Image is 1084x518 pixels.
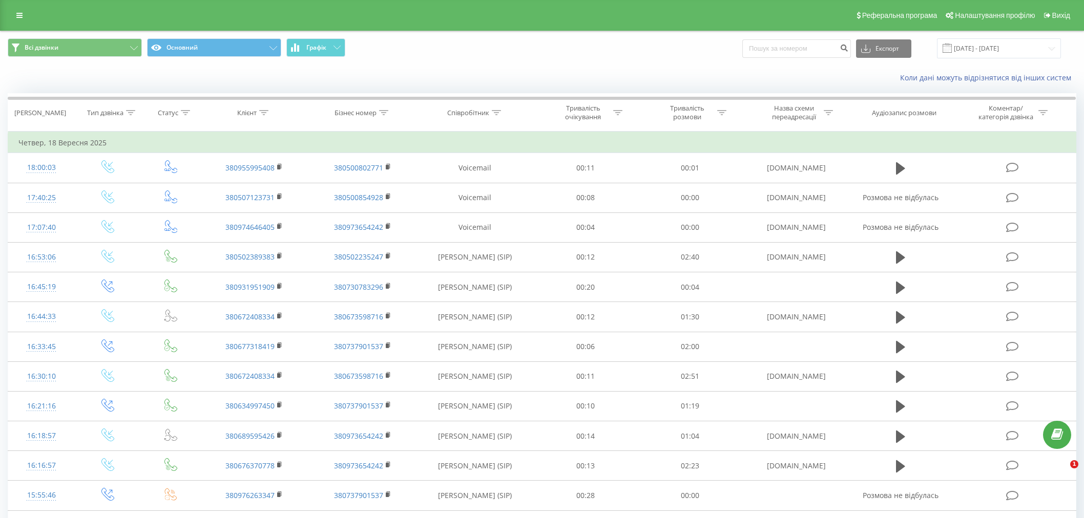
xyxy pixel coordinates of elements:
td: [PERSON_NAME] (SIP) [416,391,533,421]
a: 380689595426 [225,431,275,441]
td: [PERSON_NAME] (SIP) [416,302,533,332]
div: Назва схеми переадресації [766,104,821,121]
div: Тривалість очікування [556,104,611,121]
div: 16:44:33 [18,307,65,327]
div: 16:53:06 [18,247,65,267]
td: Четвер, 18 Вересня 2025 [8,133,1076,153]
td: 00:08 [533,183,638,212]
div: 16:16:57 [18,456,65,476]
a: 380955995408 [225,163,275,172]
a: 380500802771 [334,163,383,172]
td: 01:30 [638,302,742,332]
a: 380676370778 [225,461,275,470]
td: 02:23 [638,451,742,481]
td: [DOMAIN_NAME] [742,153,851,183]
div: Співробітник [447,109,489,117]
td: 00:04 [533,212,638,242]
td: [PERSON_NAME] (SIP) [416,361,533,391]
a: Коли дані можуть відрізнятися вiд інших систем [900,73,1076,82]
td: [DOMAIN_NAME] [742,183,851,212]
div: Бізнес номер [335,109,377,117]
span: Всі дзвінки [25,44,58,52]
td: 00:11 [533,153,638,183]
td: 02:51 [638,361,742,391]
button: Всі дзвінки [8,38,142,57]
td: [DOMAIN_NAME] [742,302,851,332]
a: 380974646405 [225,222,275,232]
button: Графік [286,38,345,57]
div: 18:00:03 [18,158,65,178]
div: 17:40:25 [18,188,65,208]
td: [DOMAIN_NAME] [742,361,851,391]
a: 380730783296 [334,282,383,292]
a: 380976263347 [225,490,275,500]
td: 02:40 [638,242,742,272]
td: 00:06 [533,332,638,361]
a: 380634997450 [225,401,275,411]
div: Клієнт [237,109,257,117]
div: 15:55:46 [18,485,65,505]
a: 380672408334 [225,371,275,381]
td: 00:00 [638,183,742,212]
td: 01:19 [638,391,742,421]
td: [DOMAIN_NAME] [742,421,851,451]
button: Експорт [856,39,911,58]
a: 380672408334 [225,312,275,321]
a: 380973654242 [334,431,383,441]
td: 00:12 [533,242,638,272]
td: [DOMAIN_NAME] [742,451,851,481]
td: [PERSON_NAME] (SIP) [416,242,533,272]
div: Аудіозапис розмови [872,109,936,117]
td: 00:28 [533,481,638,510]
td: 00:13 [533,451,638,481]
td: [PERSON_NAME] (SIP) [416,272,533,302]
td: 00:20 [533,272,638,302]
div: Статус [158,109,178,117]
td: 00:12 [533,302,638,332]
input: Пошук за номером [742,39,851,58]
div: 16:45:19 [18,277,65,297]
td: [DOMAIN_NAME] [742,212,851,242]
a: 380973654242 [334,222,383,232]
a: 380507123731 [225,192,275,202]
td: [PERSON_NAME] (SIP) [416,421,533,451]
a: 380737901537 [334,401,383,411]
td: 00:04 [638,272,742,302]
a: 380502389383 [225,252,275,262]
div: 16:33:45 [18,337,65,357]
td: Voicemail [416,212,533,242]
span: Розмова не відбулась [863,192,939,202]
td: 00:00 [638,212,742,242]
a: 380737901537 [334,341,383,351]
div: Тривалість розмови [660,104,715,121]
td: [DOMAIN_NAME] [742,242,851,272]
a: 380931951909 [225,282,275,292]
span: Розмова не відбулась [863,222,939,232]
td: 00:11 [533,361,638,391]
span: Реферальна програма [862,11,937,19]
td: 02:00 [638,332,742,361]
td: 00:10 [533,391,638,421]
td: [PERSON_NAME] (SIP) [416,451,533,481]
span: 1 [1070,460,1078,468]
div: Коментар/категорія дзвінка [976,104,1036,121]
a: 380673598716 [334,371,383,381]
td: Voicemail [416,183,533,212]
a: 380973654242 [334,461,383,470]
span: Графік [306,44,326,51]
div: Тип дзвінка [87,109,123,117]
td: Voicemail [416,153,533,183]
div: 16:18:57 [18,426,65,446]
td: 00:00 [638,481,742,510]
iframe: Intercom live chat [1049,460,1074,485]
a: 380737901537 [334,490,383,500]
td: 00:14 [533,421,638,451]
div: 16:30:10 [18,366,65,386]
a: 380677318419 [225,341,275,351]
div: 17:07:40 [18,218,65,238]
td: [PERSON_NAME] (SIP) [416,332,533,361]
a: 380673598716 [334,312,383,321]
span: Розмова не відбулась [863,490,939,500]
div: [PERSON_NAME] [14,109,66,117]
span: Налаштування профілю [955,11,1035,19]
